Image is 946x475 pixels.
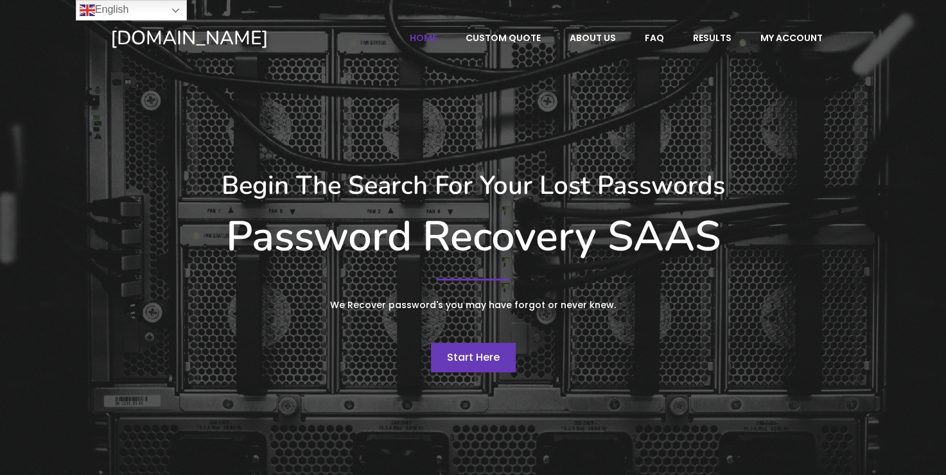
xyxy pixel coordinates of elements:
[747,26,836,50] a: My account
[679,26,745,50] a: Results
[110,26,356,51] a: [DOMAIN_NAME]
[110,212,836,262] h1: Password Recovery SAAS
[431,343,516,372] a: Start Here
[80,3,95,18] img: en
[396,26,450,50] a: Home
[466,32,541,44] span: Custom Quote
[410,32,437,44] span: Home
[760,32,823,44] span: My account
[556,26,629,50] a: About Us
[110,170,836,201] h3: Begin The Search For Your Lost Passwords
[693,32,731,44] span: Results
[570,32,616,44] span: About Us
[645,32,664,44] span: FAQ
[452,26,554,50] a: Custom Quote
[232,297,714,313] p: We Recover password's you may have forgot or never knew.
[447,350,500,365] span: Start Here
[631,26,678,50] a: FAQ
